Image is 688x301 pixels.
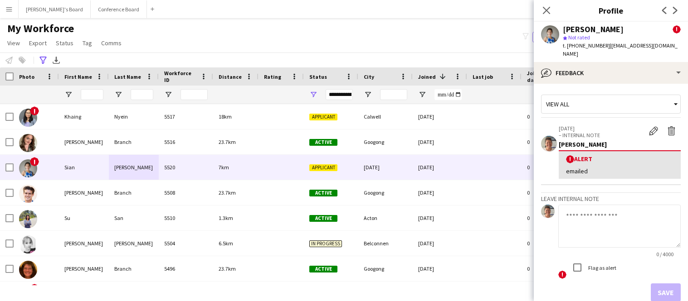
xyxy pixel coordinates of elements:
span: Not rated [568,34,590,41]
span: 23.7km [219,139,236,145]
div: 0 [522,129,581,154]
h3: Leave internal note [541,195,681,203]
div: [DATE] [413,180,467,205]
div: [DATE] [413,205,467,230]
div: [DATE] [413,129,467,154]
div: [DATE] [413,155,467,180]
button: Conference Board [91,0,147,18]
div: [PERSON_NAME] [559,140,681,148]
div: 5520 [159,155,213,180]
div: 0 [522,205,581,230]
div: [DATE] [413,231,467,256]
div: San [109,205,159,230]
span: View all [546,100,569,108]
h3: Profile [534,5,688,16]
div: Acton [358,205,413,230]
a: View [4,37,24,49]
div: emailed [566,167,673,175]
img: Sam Branch [19,185,37,203]
div: 5517 [159,104,213,129]
app-action-btn: Export XLSX [51,55,62,66]
span: ! [30,106,39,115]
span: Comms [101,39,122,47]
span: My Workforce [7,22,74,35]
div: Branch [109,180,159,205]
img: Andrea Branch [19,261,37,279]
button: Open Filter Menu [114,91,122,99]
div: 0 [522,104,581,129]
p: – INTERNAL NOTE [559,132,644,139]
span: 1.3km [219,215,233,221]
button: Open Filter Menu [164,91,172,99]
div: Googong [358,180,413,205]
button: Open Filter Menu [418,91,426,99]
span: | [EMAIL_ADDRESS][DOMAIN_NAME] [563,42,678,57]
div: [PERSON_NAME] [59,231,109,256]
span: Applicant [309,164,337,171]
div: Su [59,205,109,230]
span: Jobs (last 90 days) [527,70,564,83]
span: View [7,39,20,47]
div: [PERSON_NAME] [563,25,624,33]
img: Tabitha-Marie Smith [19,235,37,253]
span: ! [558,271,566,279]
div: [DATE] [358,155,413,180]
input: Last Name Filter Input [131,89,153,100]
div: Alert [566,155,673,163]
span: Active [309,190,337,196]
div: [DATE] [413,256,467,281]
span: Photo [19,73,34,80]
span: Tag [83,39,92,47]
button: [PERSON_NAME]'s Board [19,0,91,18]
a: Tag [79,37,96,49]
p: [DATE] [559,125,644,132]
div: 5516 [159,129,213,154]
span: Last Name [114,73,141,80]
span: 0 / 4000 [649,251,681,258]
div: Feedback [534,62,688,84]
div: Khaing [59,104,109,129]
span: Status [56,39,73,47]
button: Open Filter Menu [309,91,317,99]
a: Comms [98,37,125,49]
span: Rating [264,73,281,80]
span: ! [30,157,39,166]
div: [PERSON_NAME] [59,256,109,281]
span: Active [309,266,337,272]
div: 0 [522,180,581,205]
div: 5508 [159,180,213,205]
span: Joined [418,73,436,80]
div: 5510 [159,205,213,230]
div: [DATE] [413,104,467,129]
img: Khaing Nyein [19,109,37,127]
div: Sian [59,155,109,180]
img: Su San [19,210,37,228]
span: 23.7km [219,265,236,272]
label: Flag as alert [586,264,616,271]
input: City Filter Input [380,89,407,100]
div: [PERSON_NAME] [109,155,159,180]
button: Open Filter Menu [64,91,73,99]
span: Last job [473,73,493,80]
div: Nyein [109,104,159,129]
span: Applicant [309,114,337,120]
span: First Name [64,73,92,80]
app-action-btn: Advanced filters [38,55,49,66]
div: Belconnen [358,231,413,256]
input: Joined Filter Input [434,89,462,100]
span: In progress [309,240,342,247]
div: [PERSON_NAME] [109,231,159,256]
img: Sian Atkins [19,159,37,177]
img: Natalie Branch [19,134,37,152]
div: Googong [358,129,413,154]
button: Everyone2,100 [532,32,578,43]
span: Distance [219,73,242,80]
span: 18km [219,113,232,120]
span: 6.5km [219,240,233,247]
input: Workforce ID Filter Input [181,89,208,100]
div: [PERSON_NAME] [59,180,109,205]
span: ! [566,155,574,163]
div: 5496 [159,256,213,281]
a: Export [25,37,50,49]
span: Active [309,215,337,222]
